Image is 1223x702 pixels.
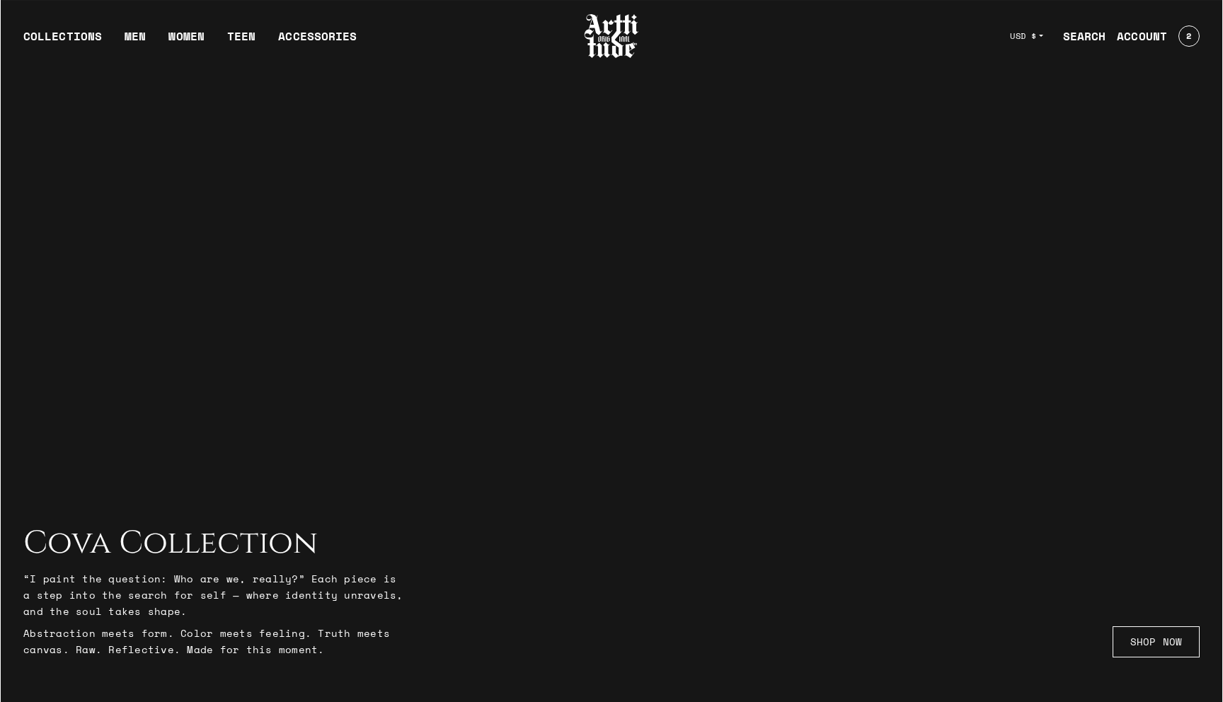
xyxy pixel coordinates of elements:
ul: Main navigation [12,28,368,56]
a: WOMEN [168,28,205,56]
a: SHOP NOW [1113,626,1200,657]
a: MEN [125,28,146,56]
p: Abstraction meets form. Color meets feeling. Truth meets canvas. Raw. Reflective. Made for this m... [23,625,406,657]
span: USD $ [1010,30,1037,42]
h2: Cova Collection [23,525,406,562]
a: Open cart [1167,20,1200,52]
div: ACCESSORIES [278,28,357,56]
a: SEARCH [1052,22,1106,50]
span: 2 [1186,32,1191,40]
img: Arttitude [583,12,640,60]
button: USD $ [1001,21,1052,52]
a: TEEN [227,28,255,56]
a: ACCOUNT [1106,22,1167,50]
div: COLLECTIONS [23,28,102,56]
p: “I paint the question: Who are we, really?” Each piece is a step into the search for self — where... [23,570,406,619]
